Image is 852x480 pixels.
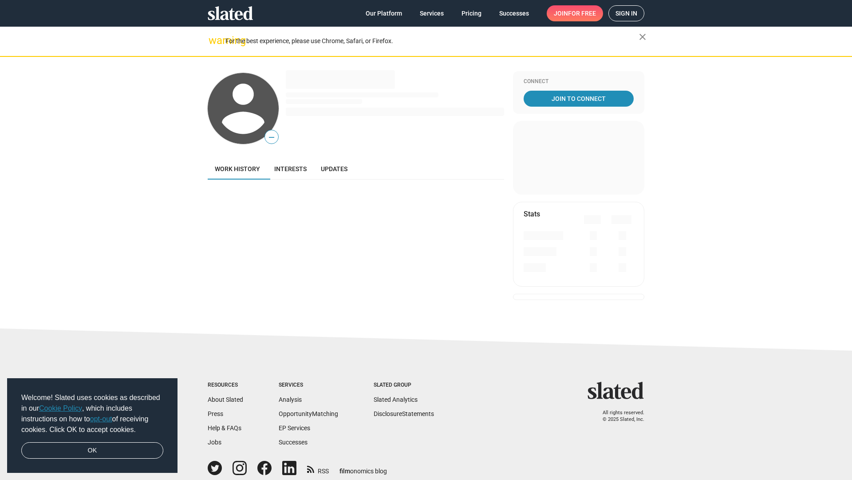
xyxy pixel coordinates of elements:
[547,5,603,21] a: Joinfor free
[314,158,355,180] a: Updates
[307,462,329,476] a: RSS
[39,404,82,412] a: Cookie Policy
[279,439,308,446] a: Successes
[208,396,243,403] a: About Slated
[339,468,350,475] span: film
[279,410,338,417] a: OpportunityMatching
[279,424,310,432] a: EP Services
[208,382,243,389] div: Resources
[359,5,409,21] a: Our Platform
[499,5,529,21] span: Successes
[615,6,637,21] span: Sign in
[554,5,596,21] span: Join
[637,32,648,42] mat-icon: close
[524,78,634,85] div: Connect
[568,5,596,21] span: for free
[208,424,241,432] a: Help & FAQs
[374,396,418,403] a: Slated Analytics
[374,410,434,417] a: DisclosureStatements
[321,165,347,172] span: Updates
[215,165,260,172] span: Work history
[608,5,644,21] a: Sign in
[593,410,644,423] p: All rights reserved. © 2025 Slated, Inc.
[339,460,387,476] a: filmonomics blog
[208,158,267,180] a: Work history
[279,382,338,389] div: Services
[374,382,434,389] div: Slated Group
[413,5,451,21] a: Services
[208,439,221,446] a: Jobs
[461,5,481,21] span: Pricing
[267,158,314,180] a: Interests
[21,392,163,435] span: Welcome! Slated uses cookies as described in our , which includes instructions on how to of recei...
[454,5,489,21] a: Pricing
[7,378,177,473] div: cookieconsent
[265,132,278,143] span: —
[366,5,402,21] span: Our Platform
[279,396,302,403] a: Analysis
[21,442,163,459] a: dismiss cookie message
[274,165,307,172] span: Interests
[525,91,632,107] span: Join To Connect
[90,415,112,423] a: opt-out
[524,91,634,107] a: Join To Connect
[524,209,540,219] mat-card-title: Stats
[225,35,639,47] div: For the best experience, please use Chrome, Safari, or Firefox.
[492,5,536,21] a: Successes
[420,5,444,21] span: Services
[209,35,219,46] mat-icon: warning
[208,410,223,417] a: Press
